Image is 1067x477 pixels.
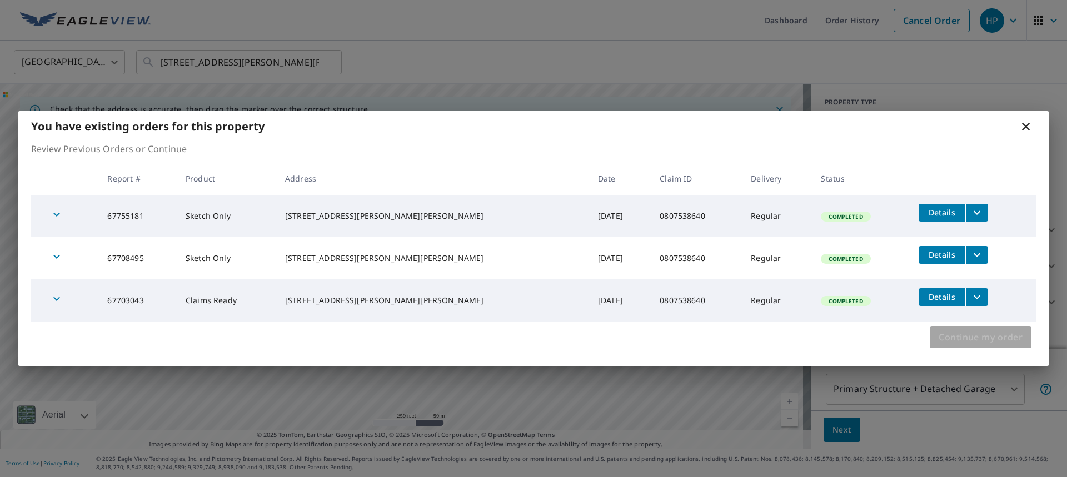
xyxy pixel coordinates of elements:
span: Details [925,207,959,218]
td: [DATE] [589,195,651,237]
td: 0807538640 [651,195,742,237]
span: Completed [822,297,869,305]
button: filesDropdownBtn-67703043 [965,288,988,306]
th: Address [276,162,589,195]
button: Continue my order [930,326,1031,348]
th: Product [177,162,276,195]
td: Regular [742,195,812,237]
th: Claim ID [651,162,742,195]
td: [DATE] [589,237,651,279]
button: detailsBtn-67755181 [919,204,965,222]
td: [DATE] [589,279,651,322]
td: 67708495 [98,237,177,279]
span: Details [925,249,959,260]
span: Completed [822,213,869,220]
td: 0807538640 [651,237,742,279]
td: 67755181 [98,195,177,237]
div: [STREET_ADDRESS][PERSON_NAME][PERSON_NAME] [285,295,580,306]
button: filesDropdownBtn-67708495 [965,246,988,264]
button: detailsBtn-67703043 [919,288,965,306]
button: detailsBtn-67708495 [919,246,965,264]
td: Sketch Only [177,195,276,237]
td: 67703043 [98,279,177,322]
b: You have existing orders for this property [31,119,265,134]
button: filesDropdownBtn-67755181 [965,204,988,222]
th: Status [812,162,909,195]
th: Report # [98,162,177,195]
span: Continue my order [939,329,1023,345]
span: Details [925,292,959,302]
td: Sketch Only [177,237,276,279]
td: Regular [742,279,812,322]
div: [STREET_ADDRESS][PERSON_NAME][PERSON_NAME] [285,210,580,222]
th: Delivery [742,162,812,195]
td: Regular [742,237,812,279]
span: Completed [822,255,869,263]
td: Claims Ready [177,279,276,322]
div: [STREET_ADDRESS][PERSON_NAME][PERSON_NAME] [285,253,580,264]
th: Date [589,162,651,195]
td: 0807538640 [651,279,742,322]
p: Review Previous Orders or Continue [31,142,1036,155]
